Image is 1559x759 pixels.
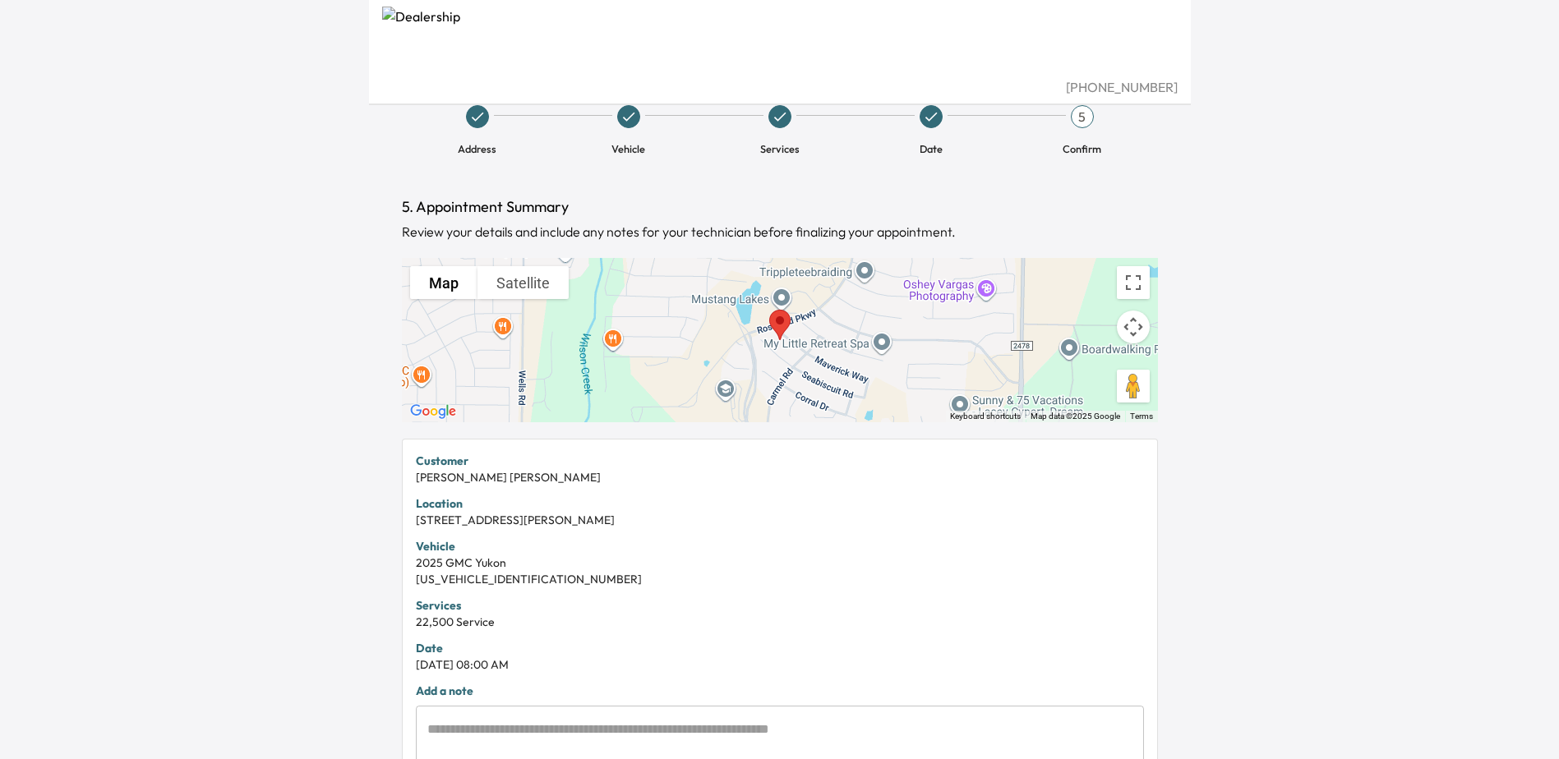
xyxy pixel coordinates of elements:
div: 22,500 Service [416,614,1144,630]
button: Drag Pegman onto the map to open Street View [1117,370,1150,402]
div: [STREET_ADDRESS][PERSON_NAME] [416,512,1144,528]
div: [PERSON_NAME] [PERSON_NAME] [416,469,1144,485]
strong: Date [416,641,443,655]
strong: Vehicle [416,539,455,554]
span: Services [760,141,800,156]
button: Show street map [410,266,477,299]
span: Date [920,141,943,156]
button: Keyboard shortcuts [950,411,1021,422]
button: Show satellite imagery [477,266,569,299]
div: 5 [1071,105,1094,128]
span: Address [458,141,496,156]
a: Terms [1130,412,1153,421]
strong: Add a note [416,683,473,698]
div: [DATE] 08:00 AM [416,656,1144,673]
span: Confirm [1063,141,1101,156]
img: Google [406,401,460,422]
strong: Customer [416,453,468,468]
strong: Services [416,598,461,613]
button: Map camera controls [1117,310,1150,343]
img: Dealership [382,7,1178,77]
strong: Location [416,496,463,511]
a: Open this area in Google Maps (opens a new window) [406,401,460,422]
div: [PHONE_NUMBER] [382,77,1178,97]
span: Map data ©2025 Google [1031,412,1120,421]
div: [US_VEHICLE_IDENTIFICATION_NUMBER] [416,571,1144,587]
span: Vehicle [611,141,645,156]
div: Review your details and include any notes for your technician before finalizing your appointment. [402,222,1158,241]
h1: 5. Appointment Summary [402,195,1158,218]
button: Toggle fullscreen view [1117,266,1150,299]
div: 2025 GMC Yukon [416,554,1144,571]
